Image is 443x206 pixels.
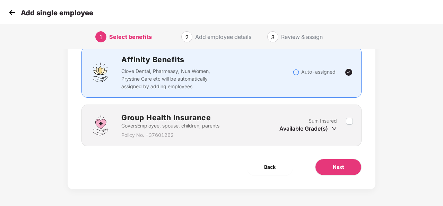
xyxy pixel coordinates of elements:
[247,159,293,175] button: Back
[195,31,251,42] div: Add employee details
[331,126,337,131] span: down
[7,7,17,18] img: svg+xml;base64,PHN2ZyB4bWxucz0iaHR0cDovL3d3dy53My5vcmcvMjAwMC9zdmciIHdpZHRoPSIzMCIgaGVpZ2h0PSIzMC...
[345,68,353,76] img: svg+xml;base64,PHN2ZyBpZD0iVGljay0yNHgyNCIgeG1sbnM9Imh0dHA6Ly93d3cudzMub3JnLzIwMDAvc3ZnIiB3aWR0aD...
[264,163,276,171] span: Back
[21,9,93,17] p: Add single employee
[121,122,219,130] p: Covers Employee, spouse, children, parents
[271,34,275,41] span: 3
[301,68,336,76] p: Auto-assigned
[293,69,299,76] img: svg+xml;base64,PHN2ZyBpZD0iSW5mb18tXzMyeDMyIiBkYXRhLW5hbWU9IkluZm8gLSAzMngzMiIgeG1sbnM9Imh0dHA6Ly...
[121,131,219,139] p: Policy No. - 37601262
[121,112,219,123] h2: Group Health Insurance
[185,34,189,41] span: 2
[90,115,111,136] img: svg+xml;base64,PHN2ZyBpZD0iR3JvdXBfSGVhbHRoX0luc3VyYW5jZSIgZGF0YS1uYW1lPSJHcm91cCBIZWFsdGggSW5zdX...
[333,163,344,171] span: Next
[90,62,111,83] img: svg+xml;base64,PHN2ZyBpZD0iQWZmaW5pdHlfQmVuZWZpdHMiIGRhdGEtbmFtZT0iQWZmaW5pdHkgQmVuZWZpdHMiIHhtbG...
[109,31,152,42] div: Select benefits
[309,117,337,125] p: Sum Insured
[279,125,337,132] div: Available Grade(s)
[315,159,362,175] button: Next
[99,34,103,41] span: 1
[121,67,224,90] p: Clove Dental, Pharmeasy, Nua Women, Prystine Care etc will be automatically assigned by adding em...
[121,54,293,65] h2: Affinity Benefits
[281,31,323,42] div: Review & assign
